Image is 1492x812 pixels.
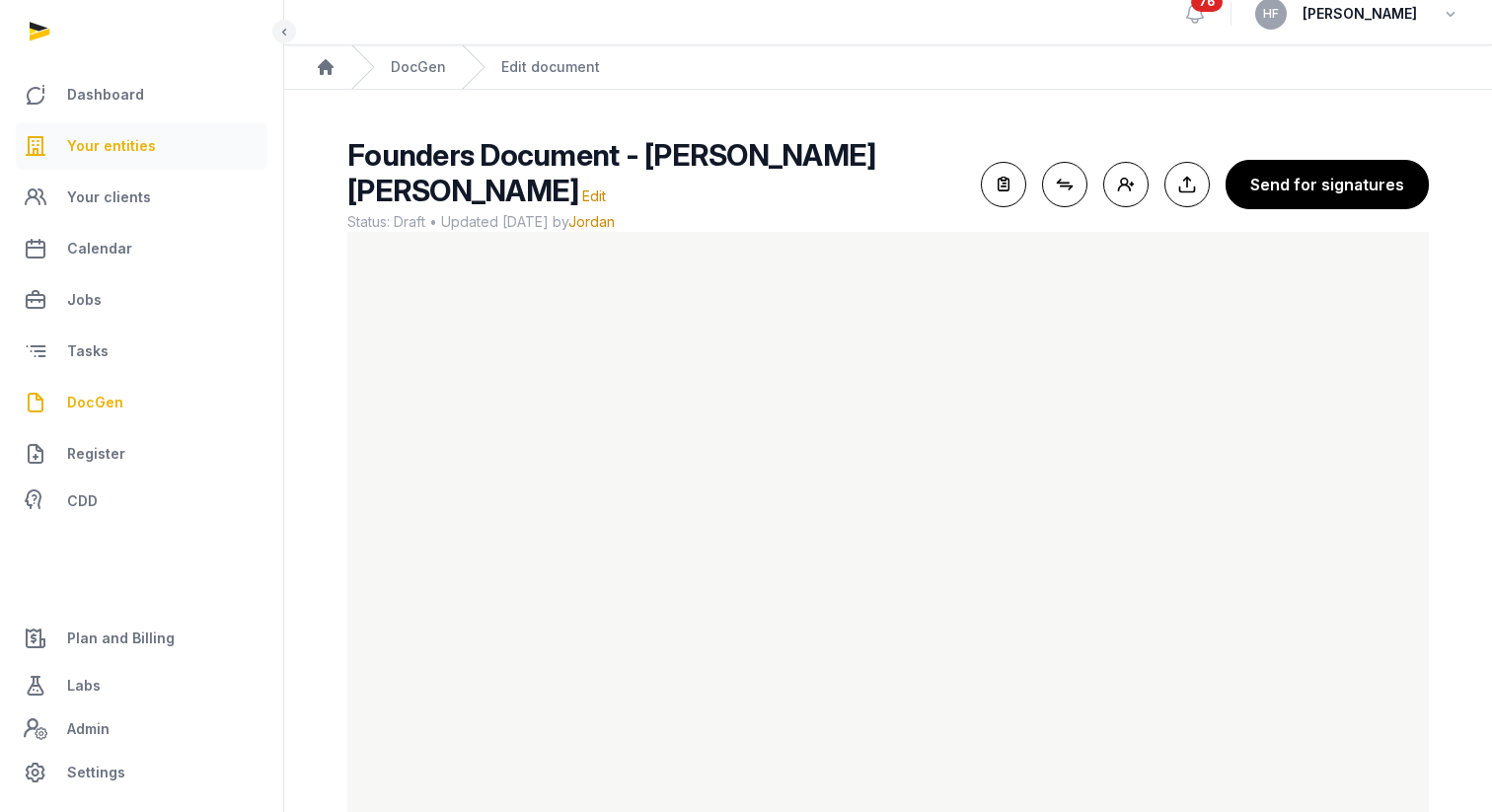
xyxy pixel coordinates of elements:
[391,57,446,77] a: DocGen
[16,615,267,662] a: Plan and Billing
[67,288,102,312] span: Jobs
[1303,2,1417,26] span: [PERSON_NAME]
[67,761,125,784] span: Settings
[67,237,132,260] span: Calendar
[67,83,144,107] span: Dashboard
[67,717,110,741] span: Admin
[16,709,267,749] a: Admin
[16,71,267,118] a: Dashboard
[16,122,267,170] a: Your entities
[284,45,1492,90] nav: Breadcrumb
[1263,8,1279,20] span: HF
[16,328,267,375] a: Tasks
[568,213,615,230] span: Jordan
[16,379,267,426] a: DocGen
[16,276,267,324] a: Jobs
[1226,160,1429,209] button: Send for signatures
[67,442,125,466] span: Register
[67,391,123,414] span: DocGen
[67,674,101,698] span: Labs
[16,174,267,221] a: Your clients
[347,137,875,208] span: Founders Document - [PERSON_NAME] [PERSON_NAME]
[67,489,98,513] span: CDD
[347,212,965,232] span: Status: Draft • Updated [DATE] by
[67,134,156,158] span: Your entities
[16,749,267,796] a: Settings
[16,225,267,272] a: Calendar
[16,481,267,521] a: CDD
[67,627,175,650] span: Plan and Billing
[16,430,267,478] a: Register
[67,185,151,209] span: Your clients
[67,339,109,363] span: Tasks
[16,662,267,709] a: Labs
[501,57,600,77] div: Edit document
[582,187,606,204] span: Edit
